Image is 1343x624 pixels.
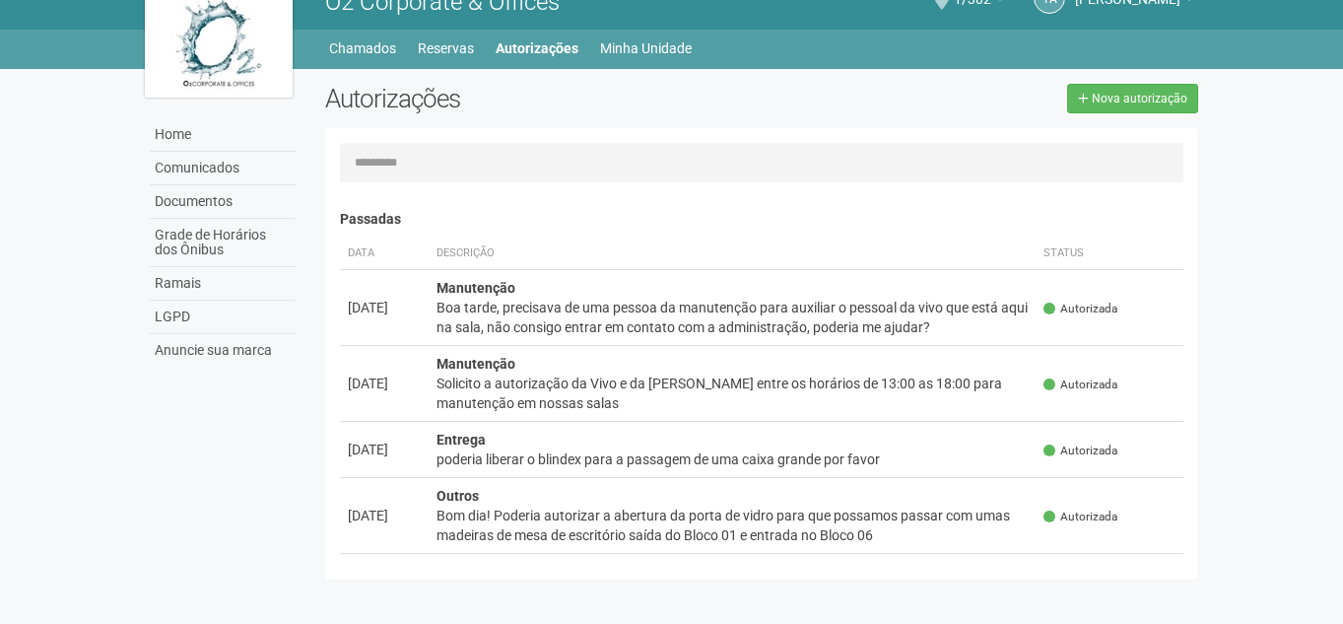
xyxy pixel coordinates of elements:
span: Autorizada [1043,301,1117,317]
th: Descrição [429,238,1037,270]
strong: Entrega [436,432,486,448]
strong: Manutenção [436,280,515,296]
div: [DATE] [348,506,421,525]
a: LGPD [150,301,296,334]
th: Status [1036,238,1183,270]
th: Data [340,238,429,270]
div: [DATE] [348,440,421,459]
div: [DATE] [348,298,421,317]
div: [DATE] [348,374,421,393]
a: Anuncie sua marca [150,334,296,367]
a: Chamados [329,35,396,62]
a: Reservas [418,35,474,62]
a: Comunicados [150,152,296,185]
a: Ramais [150,267,296,301]
h4: Passadas [340,212,1184,227]
a: Autorizações [496,35,578,62]
div: Solicito a autorização da Vivo e da [PERSON_NAME] entre os horários de 13:00 as 18:00 para manute... [436,374,1029,413]
a: Grade de Horários dos Ônibus [150,219,296,267]
div: poderia liberar o blindex para a passagem de uma caixa grande por favor [436,450,1029,469]
a: Nova autorização [1067,84,1198,113]
div: Bom dia! Poderia autorizar a abertura da porta de vidro para que possamos passar com umas madeira... [436,506,1029,545]
div: Boa tarde, precisava de uma pessoa da manutenção para auxiliar o pessoal da vivo que está aqui na... [436,298,1029,337]
strong: Outros [436,488,479,504]
span: Nova autorização [1092,92,1187,105]
a: Documentos [150,185,296,219]
strong: Manutenção [436,356,515,372]
strong: Outros [436,564,479,580]
a: Home [150,118,296,152]
span: Autorizada [1043,509,1117,525]
span: Autorizada [1043,377,1117,393]
span: Autorizada [1043,443,1117,459]
h2: Autorizações [325,84,747,113]
a: Minha Unidade [600,35,692,62]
